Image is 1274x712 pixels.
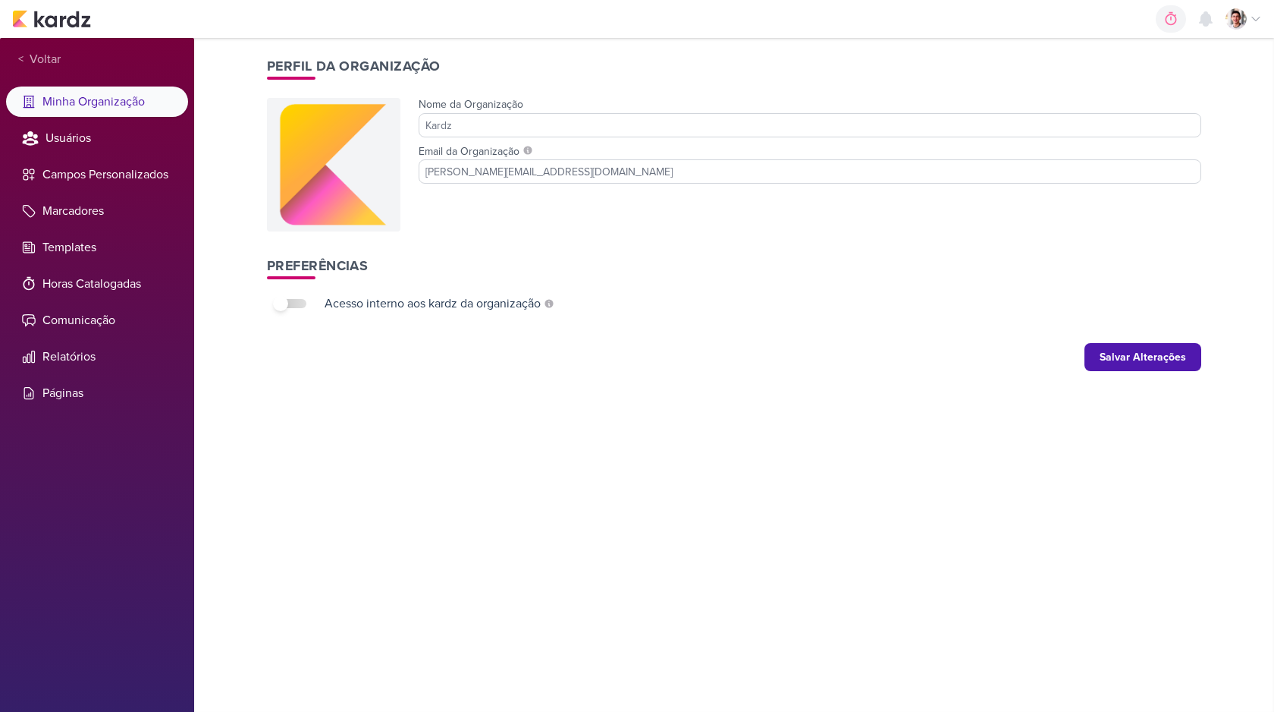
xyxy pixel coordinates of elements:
[24,50,61,68] span: Voltar
[6,87,188,117] li: Minha Organização
[6,378,188,408] li: Páginas
[1084,343,1201,371] button: Salvar Alterações
[12,10,91,28] img: kardz.app
[6,123,188,153] li: Usuários
[419,143,1201,159] label: Email da Organização
[6,159,188,190] li: Campos Personalizados
[6,305,188,336] li: Comunicação
[325,295,541,313] div: Acesso interno aos kardz da organização
[1225,8,1247,30] img: Lucas Pessoa
[267,56,1201,77] h1: Perfil da Organização
[6,196,188,226] li: Marcadores
[267,256,1201,276] h1: Preferências
[6,232,188,263] li: Templates
[18,51,24,68] span: <
[6,342,188,372] li: Relatórios
[419,98,523,111] label: Nome da Organização
[6,269,188,299] li: Horas Catalogadas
